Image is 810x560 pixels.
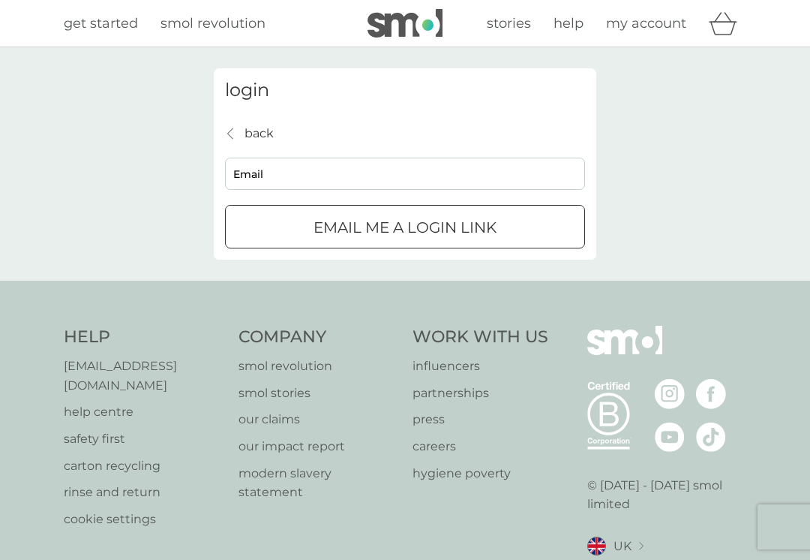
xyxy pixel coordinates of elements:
[160,13,265,35] a: smol revolution
[553,15,583,32] span: help
[696,422,726,452] img: visit the smol Tiktok page
[238,384,398,403] a: smol stories
[606,15,686,32] span: my account
[225,205,585,248] button: Email me a login link
[553,13,583,35] a: help
[412,464,548,483] a: hygiene poverty
[64,483,223,502] a: rinse and return
[64,456,223,476] a: carton recycling
[64,326,223,349] h4: Help
[367,9,442,38] img: smol
[487,15,531,32] span: stories
[238,410,398,429] a: our claims
[313,215,496,239] p: Email me a login link
[64,402,223,422] a: help centre
[64,429,223,449] a: safety first
[238,464,398,502] a: modern slavery statement
[244,124,274,143] p: back
[64,15,138,32] span: get started
[587,537,606,555] img: UK flag
[64,357,223,395] a: [EMAIL_ADDRESS][DOMAIN_NAME]
[655,379,685,409] img: visit the smol Instagram page
[613,537,631,556] span: UK
[412,357,548,376] a: influencers
[238,326,398,349] h4: Company
[412,410,548,429] a: press
[160,15,265,32] span: smol revolution
[225,80,585,101] h3: login
[709,8,746,38] div: basket
[238,437,398,456] a: our impact report
[238,357,398,376] a: smol revolution
[412,326,548,349] h4: Work With Us
[412,437,548,456] a: careers
[606,13,686,35] a: my account
[696,379,726,409] img: visit the smol Facebook page
[64,13,138,35] a: get started
[412,384,548,403] a: partnerships
[639,542,643,550] img: select a new location
[487,13,531,35] a: stories
[64,510,223,529] a: cookie settings
[587,476,747,514] p: © [DATE] - [DATE] smol limited
[655,422,685,452] img: visit the smol Youtube page
[587,326,662,377] img: smol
